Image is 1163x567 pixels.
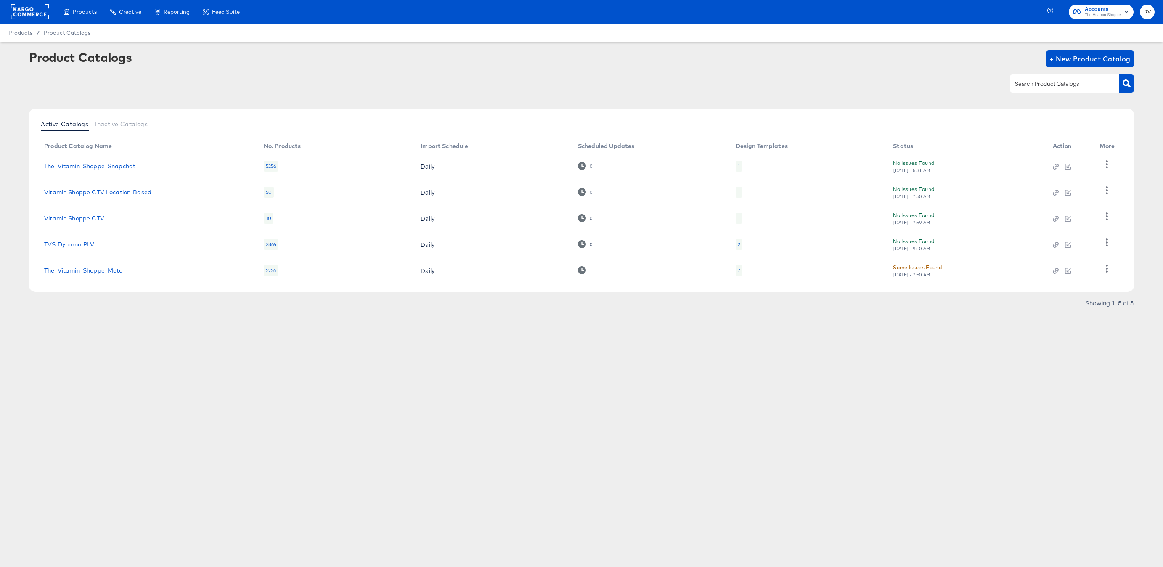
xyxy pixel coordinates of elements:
[73,8,97,15] span: Products
[1069,5,1134,19] button: AccountsThe Vitamin Shoppe
[893,263,942,278] button: Some Issues Found[DATE] - 7:50 AM
[44,215,104,222] a: Vitamin Shoppe CTV
[29,50,132,64] div: Product Catalogs
[421,143,468,149] div: Import Schedule
[1093,140,1125,153] th: More
[44,189,151,196] a: Vitamin Shoppe CTV Location-Based
[589,215,593,221] div: 0
[736,239,742,250] div: 2
[414,153,571,179] td: Daily
[264,265,278,276] div: 5256
[578,266,593,274] div: 1
[589,163,593,169] div: 0
[414,205,571,231] td: Daily
[1085,12,1121,19] span: The Vitamin Shoppe
[1013,79,1103,89] input: Search Product Catalogs
[736,143,788,149] div: Design Templates
[264,143,301,149] div: No. Products
[414,179,571,205] td: Daily
[8,29,32,36] span: Products
[1085,5,1121,14] span: Accounts
[414,257,571,283] td: Daily
[736,213,742,224] div: 1
[736,161,742,172] div: 1
[44,29,90,36] a: Product Catalogs
[1140,5,1155,19] button: DV
[264,161,278,172] div: 5256
[886,140,1046,153] th: Status
[893,272,931,278] div: [DATE] - 7:50 AM
[578,240,593,248] div: 0
[95,121,148,127] span: Inactive Catalogs
[212,8,240,15] span: Feed Suite
[44,163,135,170] a: The_Vitamin_Shoppe_Snapchat
[738,163,740,170] div: 1
[578,143,635,149] div: Scheduled Updates
[1143,7,1151,17] span: DV
[32,29,44,36] span: /
[44,267,123,274] a: The_Vitamin_Shoppe_Meta
[44,143,112,149] div: Product Catalog Name
[736,187,742,198] div: 1
[264,187,274,198] div: 50
[589,268,593,273] div: 1
[738,189,740,196] div: 1
[738,215,740,222] div: 1
[738,267,740,274] div: 7
[738,241,740,248] div: 2
[736,265,742,276] div: 7
[44,241,94,248] a: TVS Dynamo PLV
[578,162,593,170] div: 0
[1085,300,1134,306] div: Showing 1–5 of 5
[119,8,141,15] span: Creative
[1046,50,1134,67] button: + New Product Catalog
[893,263,942,272] div: Some Issues Found
[164,8,190,15] span: Reporting
[414,231,571,257] td: Daily
[1049,53,1131,65] span: + New Product Catalog
[578,214,593,222] div: 0
[589,189,593,195] div: 0
[264,213,273,224] div: 10
[578,188,593,196] div: 0
[264,239,279,250] div: 2869
[1046,140,1093,153] th: Action
[589,241,593,247] div: 0
[41,121,88,127] span: Active Catalogs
